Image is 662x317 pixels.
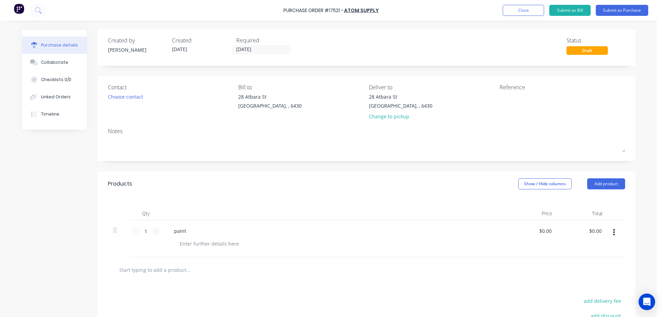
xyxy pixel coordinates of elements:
[22,106,87,123] button: Timeline
[108,180,132,188] div: Products
[41,42,78,48] div: Purchase details
[587,178,625,189] button: Add product
[22,88,87,106] button: Linked Orders
[503,5,544,16] button: Close
[283,7,343,14] div: Purchase Order #17521 -
[566,46,608,55] div: Draft
[129,207,163,220] div: Qty
[172,36,231,44] div: Created
[41,77,71,83] div: Checklists 0/0
[238,93,302,100] div: 28 Atbara St
[549,5,591,16] button: Submit as Bill
[580,296,625,305] button: add delivery fee
[108,36,167,44] div: Created by
[14,3,24,14] img: Factory
[508,207,558,220] div: Price
[108,127,625,135] div: Notes
[236,36,295,44] div: Required
[108,93,143,100] div: Choose contact
[566,36,625,44] div: Status
[22,71,87,88] button: Checklists 0/0
[41,111,59,117] div: Timeline
[500,83,625,91] div: Reference
[558,207,608,220] div: Total
[108,46,167,53] div: [PERSON_NAME]
[22,54,87,71] button: Collaborate
[369,113,432,120] div: Change to pickup
[108,83,233,91] div: Contact
[596,5,648,16] button: Submit as Purchase
[41,59,68,66] div: Collaborate
[238,83,364,91] div: Bill to
[344,7,379,14] a: Atom supply
[369,102,432,109] div: [GEOGRAPHIC_DATA], , 6430
[119,263,257,277] input: Start typing to add a product...
[238,102,302,109] div: [GEOGRAPHIC_DATA], , 6430
[369,83,494,91] div: Deliver to
[639,294,655,310] div: Open Intercom Messenger
[41,94,71,100] div: Linked Orders
[22,37,87,54] button: Purchase details
[169,226,192,236] div: paint
[518,178,572,189] button: Show / Hide columns
[369,93,432,100] div: 28 Atbara St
